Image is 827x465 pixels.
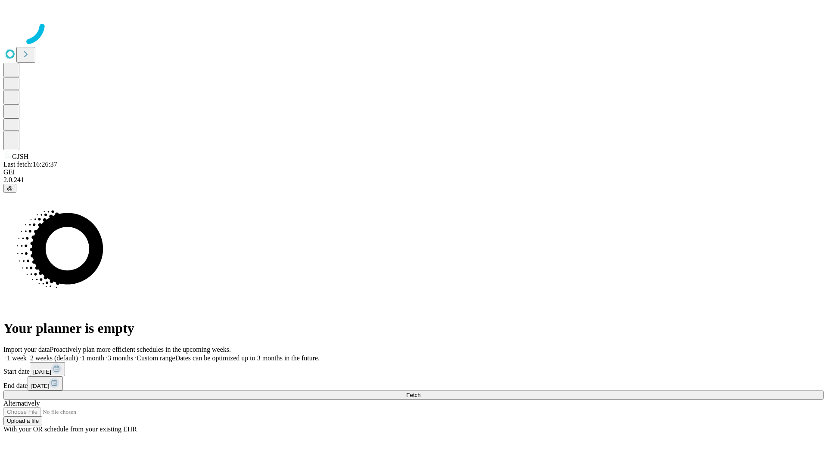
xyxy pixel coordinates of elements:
[3,391,824,400] button: Fetch
[3,176,824,184] div: 2.0.241
[3,416,42,425] button: Upload a file
[406,392,420,398] span: Fetch
[3,425,137,433] span: With your OR schedule from your existing EHR
[31,383,49,389] span: [DATE]
[30,354,78,362] span: 2 weeks (default)
[3,168,824,176] div: GEI
[3,362,824,376] div: Start date
[50,346,231,353] span: Proactively plan more efficient schedules in the upcoming weeks.
[28,376,63,391] button: [DATE]
[3,320,824,336] h1: Your planner is empty
[3,400,40,407] span: Alternatively
[108,354,133,362] span: 3 months
[33,369,51,375] span: [DATE]
[7,185,13,192] span: @
[3,376,824,391] div: End date
[137,354,175,362] span: Custom range
[30,362,65,376] button: [DATE]
[3,346,50,353] span: Import your data
[3,161,57,168] span: Last fetch: 16:26:37
[3,184,16,193] button: @
[7,354,27,362] span: 1 week
[81,354,104,362] span: 1 month
[175,354,320,362] span: Dates can be optimized up to 3 months in the future.
[12,153,28,160] span: GJSH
